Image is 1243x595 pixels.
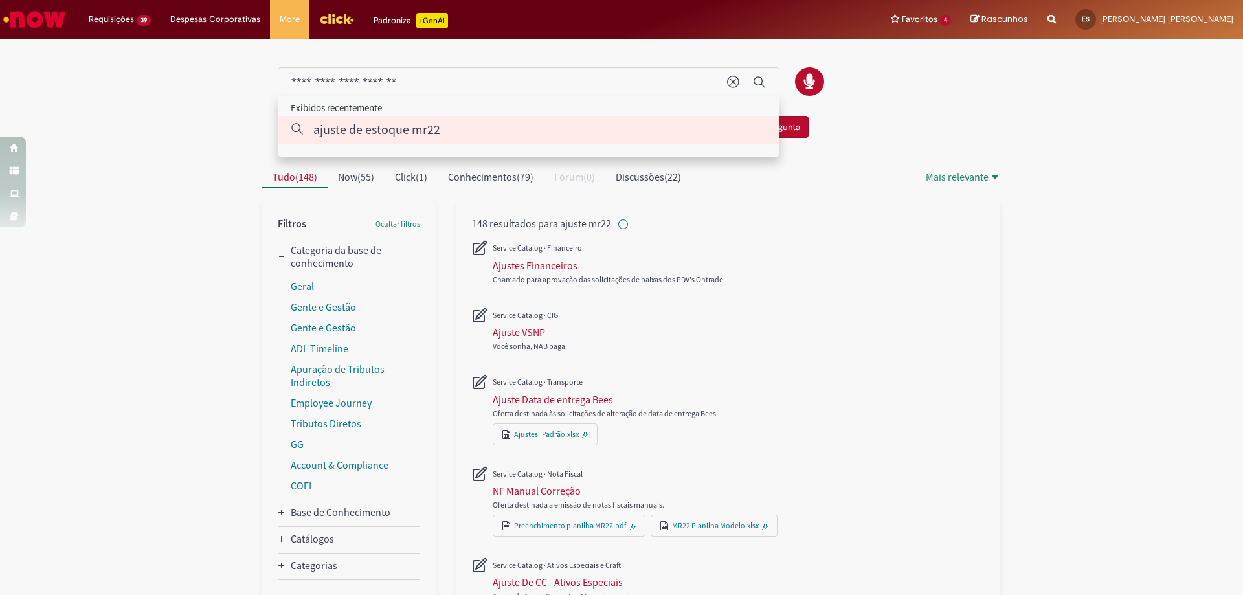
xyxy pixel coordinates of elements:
[1,6,68,32] img: ServiceNow
[902,13,937,26] span: Favoritos
[970,14,1028,26] a: Rascunhos
[374,13,448,28] div: Padroniza
[416,13,448,28] p: +GenAi
[170,13,260,26] span: Despesas Corporativas
[319,9,354,28] img: click_logo_yellow_360x200.png
[280,13,300,26] span: More
[137,15,151,26] span: 39
[981,13,1028,25] span: Rascunhos
[940,15,951,26] span: 4
[1082,15,1090,23] span: ES
[89,13,134,26] span: Requisições
[1100,14,1233,25] span: [PERSON_NAME] [PERSON_NAME]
